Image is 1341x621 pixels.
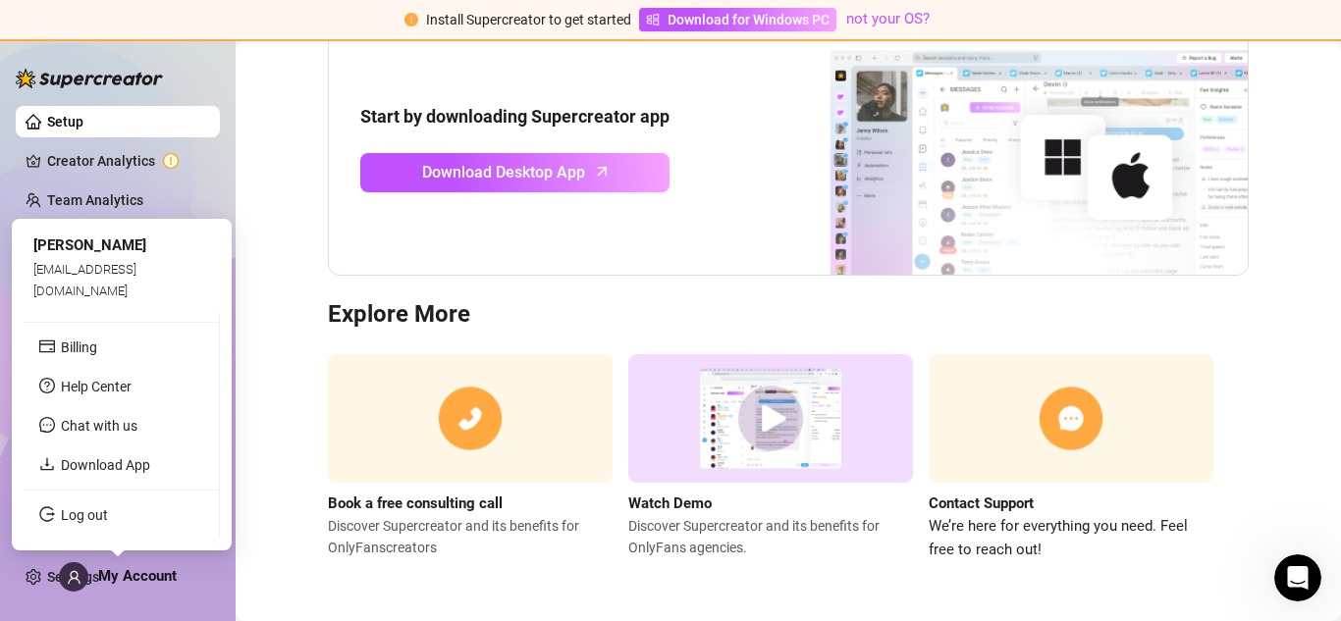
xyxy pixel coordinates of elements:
strong: Start by downloading Supercreator app [360,106,670,127]
span: message [39,417,55,433]
li: Billing [24,332,219,363]
span: Discover Supercreator and its benefits for OnlyFans agencies. [628,515,913,558]
span: exclamation-circle [404,13,418,26]
a: Log out [61,507,108,523]
a: Team Analytics [47,192,143,208]
strong: Contact Support [929,494,1034,512]
span: [EMAIL_ADDRESS][DOMAIN_NAME] [33,261,136,297]
a: Settings [47,569,99,585]
a: Creator Analytics exclamation-circle [47,145,204,177]
span: Chat with us [61,418,137,434]
a: Setup [47,114,83,129]
span: Download Desktop App [422,160,585,184]
a: Billing [61,339,97,355]
span: user [67,570,81,585]
span: Install Supercreator to get started [426,12,631,27]
span: Download for Windows PC [668,9,830,30]
iframe: Intercom live chat [1274,554,1321,601]
a: Book a free consulting callDiscover Supercreator and its benefits for OnlyFanscreators [328,354,613,561]
a: Download Desktop Apparrow-up [360,153,670,192]
a: Download App [61,457,150,473]
a: not your OS? [846,10,930,27]
strong: Book a free consulting call [328,494,503,512]
li: Log out [24,499,219,531]
img: download app [757,21,1248,276]
img: contact support [929,354,1213,483]
span: windows [646,13,660,26]
span: My Account [98,567,177,585]
span: Discover Supercreator and its benefits for OnlyFans creators [328,515,613,558]
img: supercreator demo [628,354,913,483]
span: We’re here for everything you need. Feel free to reach out! [929,515,1213,561]
h3: Explore More [328,299,1249,331]
a: Download for Windows PC [639,8,836,31]
img: consulting call [328,354,613,483]
img: logo-BBDzfeDw.svg [16,69,163,88]
a: Watch DemoDiscover Supercreator and its benefits for OnlyFans agencies. [628,354,913,561]
span: [PERSON_NAME] [33,236,146,254]
a: Help Center [61,379,132,394]
span: arrow-up [591,160,614,182]
strong: Watch Demo [628,494,712,512]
